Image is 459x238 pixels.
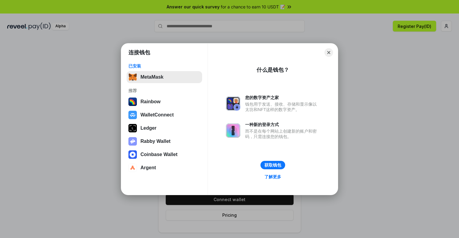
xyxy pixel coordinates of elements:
button: Coinbase Wallet [127,149,202,161]
h1: 连接钱包 [128,49,150,56]
button: Argent [127,162,202,174]
div: Rabby Wallet [140,139,171,144]
div: 获取钱包 [264,162,281,168]
div: Rainbow [140,99,161,104]
div: WalletConnect [140,112,174,118]
button: Rabby Wallet [127,135,202,147]
div: 已安装 [128,63,200,69]
div: Ledger [140,125,156,131]
img: svg+xml,%3Csvg%20xmlns%3D%22http%3A%2F%2Fwww.w3.org%2F2000%2Fsvg%22%20fill%3D%22none%22%20viewBox... [128,137,137,146]
button: WalletConnect [127,109,202,121]
button: Rainbow [127,96,202,108]
img: svg+xml,%3Csvg%20width%3D%2228%22%20height%3D%2228%22%20viewBox%3D%220%200%2028%2028%22%20fill%3D... [128,150,137,159]
div: MetaMask [140,74,163,80]
div: 钱包用于发送、接收、存储和显示像以太坊和NFT这样的数字资产。 [245,101,320,112]
button: 获取钱包 [260,161,285,169]
img: svg+xml,%3Csvg%20fill%3D%22none%22%20height%3D%2233%22%20viewBox%3D%220%200%2035%2033%22%20width%... [128,73,137,81]
div: Argent [140,165,156,170]
button: MetaMask [127,71,202,83]
div: 推荐 [128,88,200,93]
button: Ledger [127,122,202,134]
img: svg+xml,%3Csvg%20width%3D%2228%22%20height%3D%2228%22%20viewBox%3D%220%200%2028%2028%22%20fill%3D... [128,164,137,172]
div: Coinbase Wallet [140,152,177,157]
img: svg+xml,%3Csvg%20width%3D%22120%22%20height%3D%22120%22%20viewBox%3D%220%200%20120%20120%22%20fil... [128,98,137,106]
div: 而不是在每个网站上创建新的账户和密码，只需连接您的钱包。 [245,128,320,139]
img: svg+xml,%3Csvg%20xmlns%3D%22http%3A%2F%2Fwww.w3.org%2F2000%2Fsvg%22%20fill%3D%22none%22%20viewBox... [226,96,240,111]
div: 什么是钱包？ [257,66,289,74]
div: 了解更多 [264,174,281,179]
img: svg+xml,%3Csvg%20xmlns%3D%22http%3A%2F%2Fwww.w3.org%2F2000%2Fsvg%22%20width%3D%2228%22%20height%3... [128,124,137,132]
div: 一种新的登录方式 [245,122,320,127]
div: 您的数字资产之家 [245,95,320,100]
img: svg+xml,%3Csvg%20width%3D%2228%22%20height%3D%2228%22%20viewBox%3D%220%200%2028%2028%22%20fill%3D... [128,111,137,119]
img: svg+xml,%3Csvg%20xmlns%3D%22http%3A%2F%2Fwww.w3.org%2F2000%2Fsvg%22%20fill%3D%22none%22%20viewBox... [226,123,240,138]
button: Close [325,48,333,57]
a: 了解更多 [261,173,285,181]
